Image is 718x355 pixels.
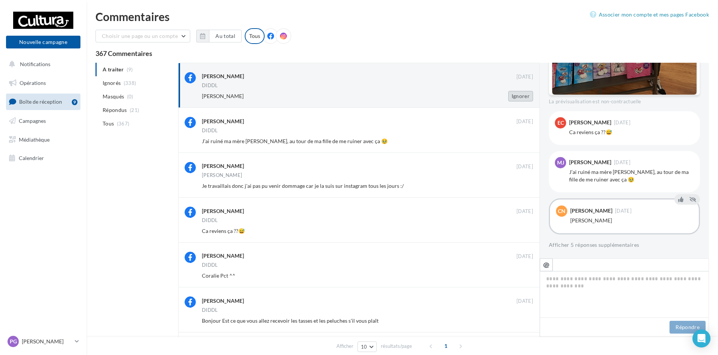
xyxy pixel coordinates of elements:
span: Opérations [20,80,46,86]
button: Au total [196,30,242,42]
span: 1 [440,340,452,352]
span: Tous [103,120,114,127]
span: Notifications [20,61,50,67]
i: @ [543,261,550,268]
button: @ [540,258,553,271]
span: Calendrier [19,155,44,161]
span: Coralie Pct ^^ [202,272,235,279]
a: PG [PERSON_NAME] [6,334,80,349]
span: Cn [558,207,565,215]
div: [PERSON_NAME] [202,162,244,170]
span: [DATE] [517,298,533,305]
span: EC [557,119,564,127]
div: [PERSON_NAME] [202,118,244,125]
div: [PERSON_NAME] [202,252,244,260]
span: Afficher [336,343,353,350]
span: Ignorés [103,79,121,87]
div: 367 Commentaires [95,50,709,57]
span: 10 [361,344,367,350]
div: [PERSON_NAME] [202,297,244,305]
div: Ca reviens ça ??😅 [569,128,694,136]
span: Boîte de réception [19,98,62,105]
div: DIDDL [202,128,218,133]
button: Ignorer [508,91,533,101]
div: [PERSON_NAME] [202,73,244,80]
button: Au total [209,30,242,42]
span: résultats/page [381,343,412,350]
button: Choisir une page ou un compte [95,30,190,42]
div: J’ai ruiné ma mère [PERSON_NAME], au tour de ma fille de me ruiner avec ça 🥹 [569,168,694,183]
span: Campagnes [19,118,46,124]
span: [PERSON_NAME] [202,93,244,99]
button: Afficher 5 réponses supplémentaires [549,240,639,249]
span: Médiathèque [19,136,50,142]
span: Ca reviens ça ??😅 [202,228,245,234]
div: DIDDL [202,263,218,267]
button: Notifications [5,56,79,72]
a: Associer mon compte et mes pages Facebook [590,10,709,19]
p: [PERSON_NAME] [22,338,72,345]
button: 10 [357,341,377,352]
span: Bonjour Est ce que vous allez recevoir les tasses et les peluches s'il vous plaît [202,317,379,324]
div: [PERSON_NAME] [570,217,693,224]
span: [DATE] [517,208,533,215]
div: Tous [245,28,265,44]
div: [PERSON_NAME] [202,173,242,178]
div: DIDDL [202,83,218,88]
div: DIDDL [202,218,218,223]
div: La prévisualisation est non-contractuelle [549,95,700,105]
span: [DATE] [517,118,533,125]
a: Médiathèque [5,132,82,148]
span: J’ai ruiné ma mère [PERSON_NAME], au tour de ma fille de me ruiner avec ça 🥹 [202,138,388,144]
span: [DATE] [614,120,630,125]
span: PG [10,338,17,345]
div: [PERSON_NAME] [202,207,244,215]
span: Choisir une page ou un compte [102,33,178,39]
span: [DATE] [517,253,533,260]
a: Boîte de réception9 [5,94,82,110]
div: 9 [72,99,77,105]
span: [DATE] [615,208,632,213]
span: [DATE] [517,163,533,170]
span: Je travaillais donc j'ai pas pu venir dommage car je la suis sur instagram tous les jours :/ [202,183,404,189]
div: Commentaires [95,11,709,22]
span: [DATE] [614,160,630,165]
div: Open Intercom Messenger [692,329,710,347]
a: Calendrier [5,150,82,166]
span: (338) [124,80,136,86]
span: (0) [127,94,133,100]
div: [PERSON_NAME] [569,120,611,125]
span: MJ [557,159,564,166]
div: [PERSON_NAME] [570,208,612,213]
div: [PERSON_NAME] [569,160,611,165]
span: Masqués [103,93,124,100]
a: Opérations [5,75,82,91]
a: Campagnes [5,113,82,129]
div: DIDDL [202,308,218,313]
button: Répondre [670,321,706,334]
button: Nouvelle campagne [6,36,80,48]
span: [DATE] [517,74,533,80]
span: Répondus [103,106,127,114]
span: (21) [130,107,139,113]
span: (367) [117,121,130,127]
